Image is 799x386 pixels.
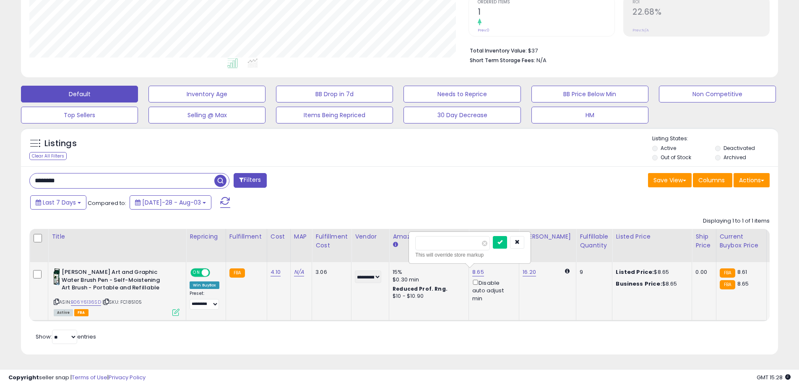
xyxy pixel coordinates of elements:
label: Archived [724,154,746,161]
a: 16.20 [523,268,536,276]
div: Fulfillment Cost [315,232,348,250]
span: Show: entries [36,333,96,341]
div: $8.65 [616,268,685,276]
div: Win BuyBox [190,281,219,289]
button: Inventory Age [148,86,265,102]
span: All listings currently available for purchase on Amazon [54,309,73,316]
small: Amazon Fees. [393,241,398,249]
button: Needs to Reprice [403,86,521,102]
div: 3.06 [315,268,345,276]
button: Last 7 Days [30,195,86,210]
div: 15% [393,268,462,276]
span: OFF [209,269,222,276]
label: Deactivated [724,144,755,152]
div: Preset: [190,291,219,310]
div: $10 - $10.90 [393,293,462,300]
b: Business Price: [616,280,662,288]
div: Cost [271,232,287,241]
button: 30 Day Decrease [403,107,521,123]
div: Vendor [355,232,385,241]
a: 8.65 [472,268,484,276]
h2: 22.68% [632,7,769,18]
b: [PERSON_NAME] Art and Graphic Water Brush Pen - Self-Moistening Art Brush - Portable and Refillable [62,268,164,294]
span: Last 7 Days [43,198,76,207]
button: Default [21,86,138,102]
a: Privacy Policy [109,373,146,381]
div: $8.65 [616,280,685,288]
b: Total Inventory Value: [470,47,527,54]
button: [DATE]-28 - Aug-03 [130,195,211,210]
div: 0.00 [695,268,709,276]
span: 8.61 [737,268,747,276]
b: Reduced Prof. Rng. [393,285,448,292]
span: 2025-08-11 15:28 GMT [757,373,791,381]
div: Ship Price [695,232,712,250]
label: Active [661,144,676,152]
small: Prev: 0 [478,28,489,33]
b: Short Term Storage Fees: [470,57,535,64]
li: $37 [470,45,763,55]
h2: 1 [478,7,614,18]
span: FBA [74,309,88,316]
button: BB Price Below Min [531,86,648,102]
div: Current Buybox Price [720,232,763,250]
div: This will override store markup [415,251,524,259]
small: FBA [720,280,735,289]
button: Selling @ Max [148,107,265,123]
span: N/A [536,56,547,64]
div: ASIN: [54,268,180,315]
b: Listed Price: [616,268,654,276]
span: [DATE]-28 - Aug-03 [142,198,201,207]
button: Top Sellers [21,107,138,123]
a: B06Y6136SD [71,299,101,306]
button: BB Drop in 7d [276,86,393,102]
small: FBA [720,268,735,278]
span: ON [191,269,202,276]
div: Amazon Fees [393,232,465,241]
div: Clear All Filters [29,152,67,160]
div: Title [52,232,182,241]
p: Listing States: [652,135,778,143]
div: Listed Price [616,232,688,241]
button: HM [531,107,648,123]
button: Save View [648,173,692,187]
div: Fulfillable Quantity [580,232,609,250]
small: Prev: N/A [632,28,649,33]
small: FBA [229,268,245,278]
span: Columns [698,176,725,184]
div: 9 [580,268,606,276]
span: Compared to: [88,199,126,207]
th: CSV column name: cust_attr_2_Vendor [351,229,389,262]
div: [PERSON_NAME] [523,232,573,241]
h5: Listings [44,138,77,150]
a: Terms of Use [72,373,107,381]
div: Fulfillment [229,232,263,241]
div: Repricing [190,232,222,241]
button: Columns [693,173,732,187]
a: N/A [294,268,304,276]
a: 4.10 [271,268,281,276]
button: Filters [234,173,266,188]
span: 8.65 [737,280,749,288]
div: MAP [294,232,308,241]
div: $0.30 min [393,276,462,284]
div: Disable auto adjust min [472,278,513,302]
button: Actions [734,173,770,187]
button: Non Competitive [659,86,776,102]
div: Displaying 1 to 1 of 1 items [703,217,770,225]
span: | SKU: FC185105 [102,299,142,305]
strong: Copyright [8,373,39,381]
img: 41c575+r12L._SL40_.jpg [54,268,60,285]
div: seller snap | | [8,374,146,382]
label: Out of Stock [661,154,691,161]
button: Items Being Repriced [276,107,393,123]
